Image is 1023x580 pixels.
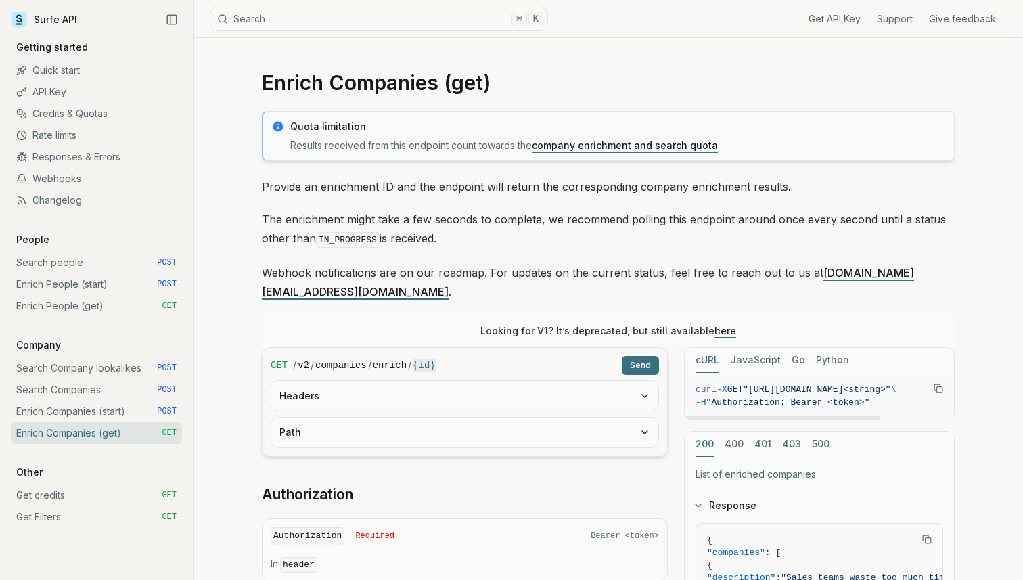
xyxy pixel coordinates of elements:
span: GET [727,384,743,395]
button: Path [271,418,658,447]
p: Results received from this endpoint count towards the . [290,139,946,152]
kbd: ⌘ [512,12,526,26]
a: Authorization [262,485,353,504]
code: v2 [298,359,309,372]
p: Company [11,338,66,352]
p: The enrichment might take a few seconds to complete, we recommend polling this endpoint around on... [262,210,955,250]
span: -X [717,384,727,395]
span: \ [891,384,896,395]
button: 400 [725,432,744,457]
span: POST [157,257,177,268]
span: "Authorization: Bearer <token>" [706,397,870,407]
a: Enrich Companies (get) GET [11,422,182,444]
span: GET [162,490,177,501]
p: Looking for V1? It’s deprecated, but still available [480,324,736,338]
a: API Key [11,81,182,103]
button: Send [622,356,659,375]
span: : [ [765,548,781,558]
code: enrich [373,359,407,372]
button: 401 [754,432,771,457]
a: Search Companies POST [11,379,182,401]
button: 200 [696,432,714,457]
span: Bearer <token> [591,531,659,541]
code: {id} [413,359,436,372]
button: Copy Text [917,529,937,550]
span: GET [162,300,177,311]
span: -H [696,397,706,407]
a: Search Company lookalikes POST [11,357,182,379]
a: Changelog [11,189,182,211]
span: / [293,359,296,372]
span: { [707,560,712,571]
p: List of enriched companies [696,468,943,481]
a: Responses & Errors [11,146,182,168]
span: GET [271,359,288,372]
kbd: K [528,12,543,26]
button: Go [792,348,805,373]
span: "[URL][DOMAIN_NAME]<string>" [743,384,890,395]
span: GET [162,512,177,522]
p: Other [11,466,48,479]
span: { [707,535,712,545]
button: JavaScript [730,348,781,373]
a: Enrich People (start) POST [11,273,182,295]
code: Authorization [271,527,344,545]
button: Headers [271,381,658,411]
span: POST [157,406,177,417]
a: Get Filters GET [11,506,182,528]
button: Search⌘K [210,7,548,31]
a: Webhooks [11,168,182,189]
a: Get API Key [809,12,861,26]
a: here [714,325,736,336]
code: IN_PROGRESS [316,232,380,248]
p: Quota limitation [290,120,946,133]
a: Support [877,12,913,26]
a: Give feedback [929,12,996,26]
a: Search people POST [11,252,182,273]
code: header [280,557,317,573]
a: Enrich People (get) GET [11,295,182,317]
p: Provide an enrichment ID and the endpoint will return the corresponding company enrichment results. [262,177,955,196]
p: Webhook notifications are on our roadmap. For updates on the current status, feel free to reach o... [262,263,955,301]
button: cURL [696,348,719,373]
p: In: [271,557,659,572]
h1: Enrich Companies (get) [262,70,955,95]
span: GET [162,428,177,439]
span: / [368,359,371,372]
span: / [408,359,411,372]
button: 403 [782,432,801,457]
button: 500 [812,432,829,457]
code: companies [315,359,367,372]
span: / [311,359,314,372]
button: Copy Text [928,378,949,399]
span: POST [157,363,177,374]
a: Surfe API [11,9,77,30]
span: "companies" [707,548,765,558]
button: Collapse Sidebar [162,9,182,30]
p: Getting started [11,41,93,54]
a: Credits & Quotas [11,103,182,125]
p: People [11,233,55,246]
button: Python [816,348,849,373]
span: Required [355,531,394,541]
button: Response [685,488,954,523]
a: Get credits GET [11,485,182,506]
span: curl [696,384,717,395]
span: POST [157,279,177,290]
a: Enrich Companies (start) POST [11,401,182,422]
a: Rate limits [11,125,182,146]
a: company enrichment and search quota [532,139,718,151]
span: POST [157,384,177,395]
a: Quick start [11,60,182,81]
